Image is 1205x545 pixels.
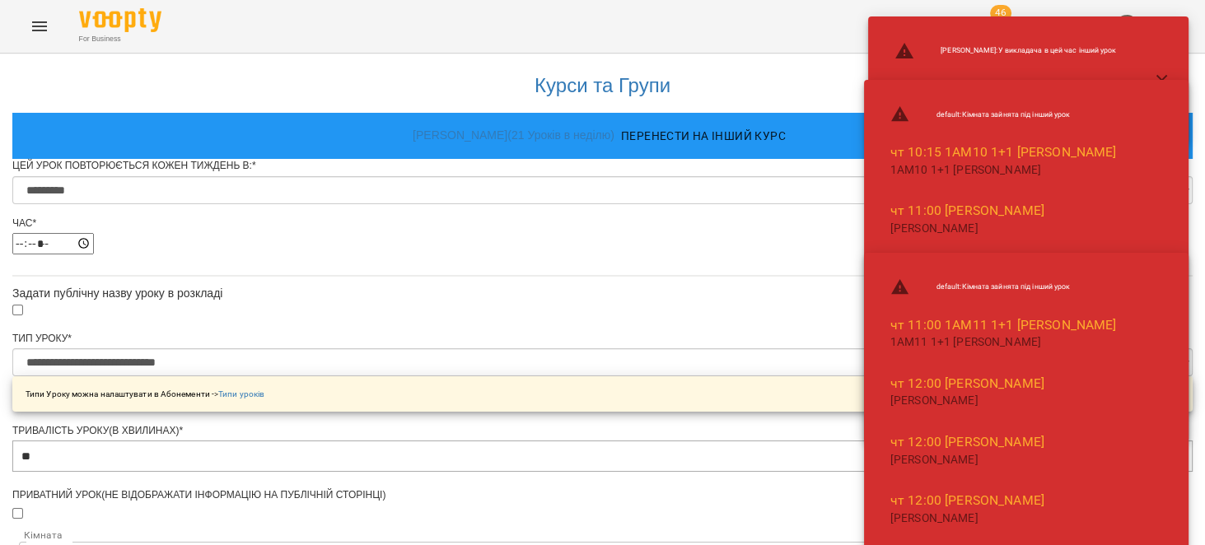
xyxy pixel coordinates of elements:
a: чт 11:00 1АМ11 1+1 [PERSON_NAME] [890,317,1117,333]
div: Час [12,217,1193,231]
button: Перенести на інший курс [614,121,792,151]
span: 46 [990,5,1011,21]
a: чт 12:00 [PERSON_NAME] [890,375,1044,391]
p: [PERSON_NAME] [890,393,1117,409]
a: чт 10:15 1АМ10 1+1 [PERSON_NAME] [890,144,1117,160]
a: Типи уроків [218,389,264,398]
p: [PERSON_NAME] [890,510,1117,527]
a: чт 12:00 [PERSON_NAME] [890,492,1044,508]
a: чт 11:00 [PERSON_NAME] [890,203,1044,218]
h3: Курси та Групи [21,75,1184,96]
li: default : Кімната зайнята під інший урок [877,98,1130,131]
p: [PERSON_NAME] [890,221,1117,237]
div: Приватний урок(не відображати інформацію на публічній сторінці) [12,488,1193,502]
div: Цей урок повторюється кожен тиждень в: [12,159,1193,173]
li: default : Кімната зайнята під інший урок [877,271,1130,304]
span: For Business [79,34,161,44]
span: Перенести на інший курс [621,126,786,146]
p: 1АМ10 1+1 [PERSON_NAME] [890,162,1117,179]
a: чт 12:00 [PERSON_NAME] [890,434,1044,450]
p: Типи Уроку можна налаштувати в Абонементи -> [26,388,264,400]
p: 1АМ11 1+1 [PERSON_NAME] [890,334,1117,351]
a: [PERSON_NAME] ( 21 Уроків в неділю ) [413,128,614,142]
div: Тип Уроку [12,332,1193,346]
div: Тривалість уроку(в хвилинах) [12,424,1193,438]
li: [PERSON_NAME] : У викладача в цей час інший урок [881,35,1129,68]
button: Menu [20,7,59,46]
div: Задати публічну назву уроку в розкладі [12,285,1193,301]
p: [PERSON_NAME] [890,452,1117,468]
img: Voopty Logo [79,8,161,32]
